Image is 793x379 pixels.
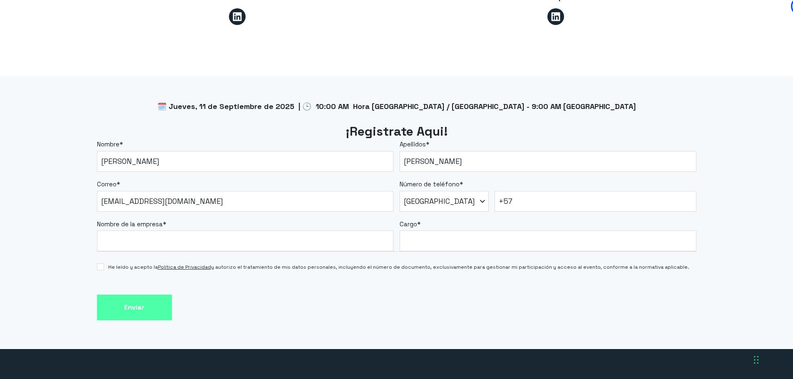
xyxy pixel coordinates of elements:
div: Drag [754,347,759,372]
span: 🗓️ Jueves, 11 de Septiembre de 2025 | 🕒 10:00 AM Hora [GEOGRAPHIC_DATA] / [GEOGRAPHIC_DATA] - 9:0... [157,102,636,111]
span: Apellidos [400,140,426,148]
iframe: Chat Widget [751,339,793,379]
a: Síguenos en LinkedIn [547,8,564,25]
span: Correo [97,180,117,188]
span: He leído y acepto la y autorizo el tratamiento de mis datos personales, incluyendo el número de d... [108,263,689,271]
span: Cargo [400,220,417,228]
span: Nombre de la empresa [97,220,163,228]
input: Enviar [97,295,172,321]
input: He leído y acepto laPolítica de Privacidady autorizo el tratamiento de mis datos personales, incl... [97,263,104,270]
a: Política de Privacidad [158,264,211,270]
span: Número de teléfono [400,180,460,188]
h2: ¡Registrate Aqui! [97,123,696,140]
a: Síguenos en LinkedIn [229,8,246,25]
span: Nombre [97,140,119,148]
